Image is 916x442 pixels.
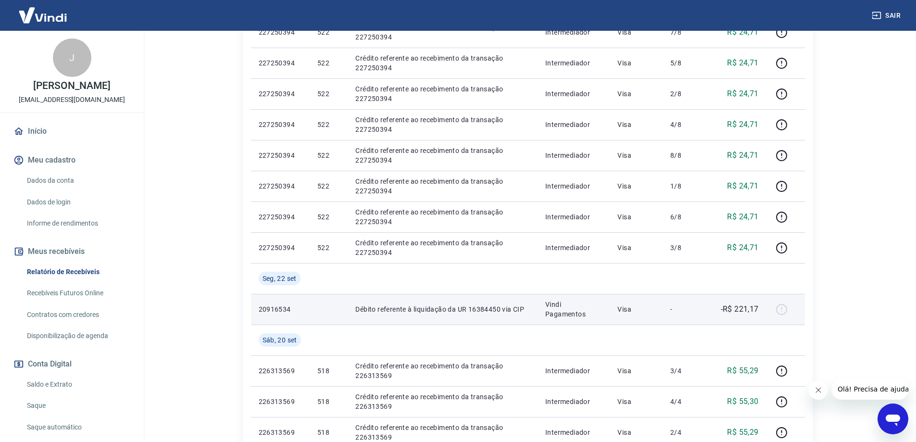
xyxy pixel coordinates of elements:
[727,150,758,161] p: R$ 24,71
[670,304,699,314] p: -
[259,366,302,376] p: 226313569
[727,427,758,438] p: R$ 55,29
[545,58,602,68] p: Intermediador
[263,335,297,345] span: Sáb, 20 set
[355,304,530,314] p: Débito referente à liquidação da UR 16384450 via CIP
[545,243,602,253] p: Intermediador
[23,375,132,394] a: Saldo e Extrato
[727,57,758,69] p: R$ 24,71
[617,181,655,191] p: Visa
[259,58,302,68] p: 227250394
[878,404,908,434] iframe: Botão para abrir a janela de mensagens
[12,0,74,30] img: Vindi
[545,366,602,376] p: Intermediador
[259,397,302,406] p: 226313569
[355,146,530,165] p: Crédito referente ao recebimento da transação 227250394
[727,88,758,100] p: R$ 24,71
[670,27,699,37] p: 7/8
[670,366,699,376] p: 3/4
[259,151,302,160] p: 227250394
[259,304,302,314] p: 20916534
[355,423,530,442] p: Crédito referente ao recebimento da transação 226313569
[870,7,904,25] button: Sair
[545,151,602,160] p: Intermediador
[617,304,655,314] p: Visa
[727,242,758,253] p: R$ 24,71
[23,192,132,212] a: Dados de login
[23,283,132,303] a: Recebíveis Futuros Online
[317,397,340,406] p: 518
[545,27,602,37] p: Intermediador
[617,212,655,222] p: Visa
[355,238,530,257] p: Crédito referente ao recebimento da transação 227250394
[23,417,132,437] a: Saque automático
[317,151,340,160] p: 522
[259,120,302,129] p: 227250394
[355,361,530,380] p: Crédito referente ao recebimento da transação 226313569
[545,397,602,406] p: Intermediador
[617,428,655,437] p: Visa
[355,207,530,227] p: Crédito referente ao recebimento da transação 227250394
[23,396,132,416] a: Saque
[23,326,132,346] a: Disponibilização de agenda
[545,120,602,129] p: Intermediador
[355,53,530,73] p: Crédito referente ao recebimento da transação 227250394
[670,58,699,68] p: 5/8
[832,379,908,400] iframe: Mensagem da empresa
[545,300,602,319] p: Vindi Pagamentos
[259,243,302,253] p: 227250394
[617,151,655,160] p: Visa
[19,95,125,105] p: [EMAIL_ADDRESS][DOMAIN_NAME]
[12,354,132,375] button: Conta Digital
[317,428,340,437] p: 518
[317,89,340,99] p: 522
[617,27,655,37] p: Visa
[263,274,297,283] span: Seg, 22 set
[23,171,132,190] a: Dados da conta
[33,81,110,91] p: [PERSON_NAME]
[259,181,302,191] p: 227250394
[317,212,340,222] p: 522
[317,27,340,37] p: 522
[670,428,699,437] p: 2/4
[727,396,758,407] p: R$ 55,30
[670,181,699,191] p: 1/8
[670,89,699,99] p: 2/8
[355,392,530,411] p: Crédito referente ao recebimento da transação 226313569
[617,58,655,68] p: Visa
[545,89,602,99] p: Intermediador
[809,380,828,400] iframe: Fechar mensagem
[727,365,758,377] p: R$ 55,29
[545,428,602,437] p: Intermediador
[317,120,340,129] p: 522
[355,177,530,196] p: Crédito referente ao recebimento da transação 227250394
[12,241,132,262] button: Meus recebíveis
[317,243,340,253] p: 522
[355,23,530,42] p: Crédito referente ao recebimento da transação 227250394
[23,305,132,325] a: Contratos com credores
[23,262,132,282] a: Relatório de Recebíveis
[670,212,699,222] p: 6/8
[727,26,758,38] p: R$ 24,71
[12,150,132,171] button: Meu cadastro
[617,397,655,406] p: Visa
[259,428,302,437] p: 226313569
[355,115,530,134] p: Crédito referente ao recebimento da transação 227250394
[545,181,602,191] p: Intermediador
[259,27,302,37] p: 227250394
[670,243,699,253] p: 3/8
[670,120,699,129] p: 4/8
[617,120,655,129] p: Visa
[727,119,758,130] p: R$ 24,71
[670,151,699,160] p: 8/8
[317,58,340,68] p: 522
[23,214,132,233] a: Informe de rendimentos
[545,212,602,222] p: Intermediador
[53,38,91,77] div: J
[12,121,132,142] a: Início
[317,181,340,191] p: 522
[721,303,759,315] p: -R$ 221,17
[617,243,655,253] p: Visa
[259,212,302,222] p: 227250394
[259,89,302,99] p: 227250394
